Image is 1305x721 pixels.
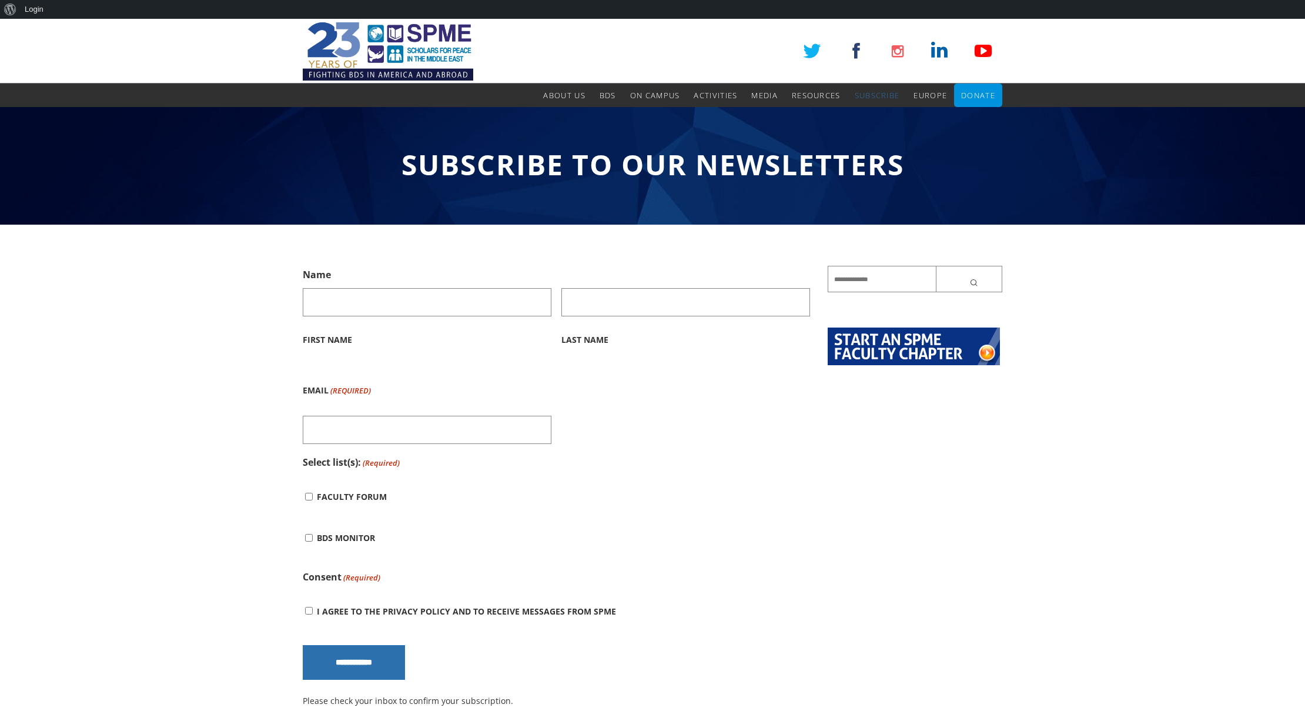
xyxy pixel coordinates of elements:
[600,90,616,101] span: BDS
[855,90,900,101] span: Subscribe
[828,328,1000,365] img: start-chapter2.png
[561,370,740,416] iframe: reCAPTCHA
[630,90,680,101] span: On Campus
[630,84,680,107] a: On Campus
[303,694,810,708] p: Please check your inbox to confirm your subscription.
[913,84,947,107] a: Europe
[792,84,841,107] a: Resources
[543,90,585,101] span: About Us
[961,84,995,107] a: Donate
[303,316,551,360] label: First Name
[913,90,947,101] span: Europe
[694,84,737,107] a: Activities
[855,84,900,107] a: Subscribe
[303,568,380,586] legend: Consent
[303,453,400,472] legend: Select list(s):
[792,90,841,101] span: Resources
[303,266,331,283] legend: Name
[751,84,778,107] a: Media
[561,316,810,360] label: Last Name
[362,454,400,472] span: (Required)
[330,370,372,411] span: (Required)
[961,90,995,101] span: Donate
[303,370,371,411] label: Email
[303,19,473,84] img: SPME
[343,569,381,586] span: (Required)
[401,145,904,183] span: Subscribe to Our Newsletters
[694,90,737,101] span: Activities
[317,476,387,518] label: Faculty Forum
[751,90,778,101] span: Media
[317,518,375,559] label: BDS Monitor
[600,84,616,107] a: BDS
[543,84,585,107] a: About Us
[317,606,616,617] label: I agree to the privacy policy and to receive messages from SPME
